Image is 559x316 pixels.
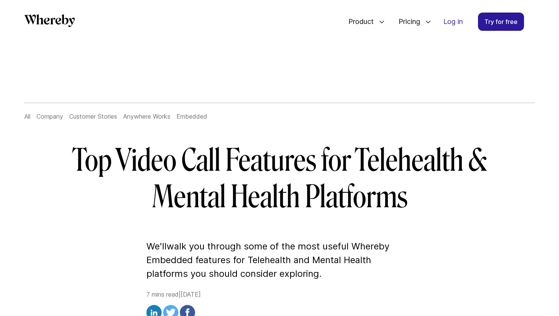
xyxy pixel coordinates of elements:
[24,14,75,30] a: Whereby
[146,240,413,281] p: We'll walk you through some of the most useful Whereby Embedded features for Telehealth and Menta...
[24,113,30,120] a: All
[391,9,422,34] span: Pricing
[123,113,170,120] a: Anywhere Works
[69,113,117,120] a: Customer Stories
[341,9,376,34] span: Product
[60,142,499,215] h1: Top Video Call Features for Telehealth & Mental Health Platforms
[478,13,524,31] a: Try for free
[37,113,63,120] a: Company
[176,113,207,120] a: Embedded
[24,14,75,27] svg: Whereby
[437,13,469,30] a: Log in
